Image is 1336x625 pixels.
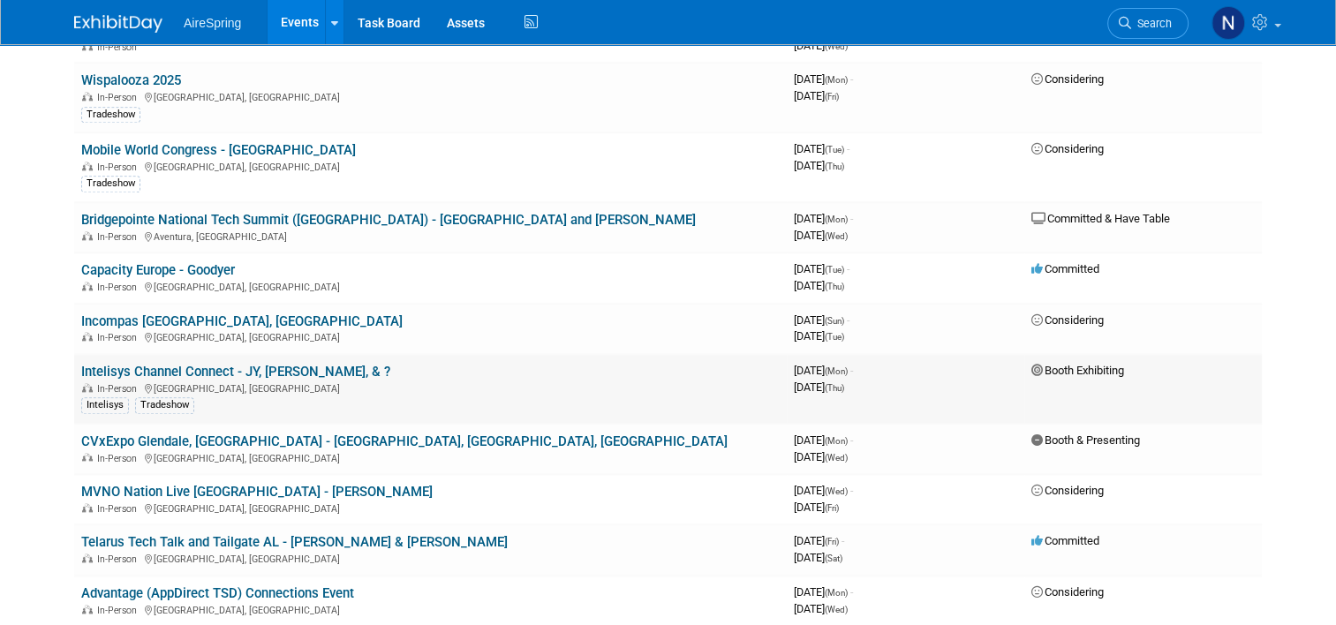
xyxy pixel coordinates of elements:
[97,92,142,103] span: In-Person
[794,534,844,547] span: [DATE]
[794,585,853,599] span: [DATE]
[81,212,696,228] a: Bridgepointe National Tech Summit ([GEOGRAPHIC_DATA]) - [GEOGRAPHIC_DATA] and [PERSON_NAME]
[825,145,844,154] span: (Tue)
[1131,17,1172,30] span: Search
[847,142,849,155] span: -
[81,72,181,88] a: Wispalooza 2025
[81,176,140,192] div: Tradeshow
[81,433,728,449] a: CVxExpo Glendale, [GEOGRAPHIC_DATA] - [GEOGRAPHIC_DATA], [GEOGRAPHIC_DATA], [GEOGRAPHIC_DATA]
[81,484,433,500] a: MVNO Nation Live [GEOGRAPHIC_DATA] - [PERSON_NAME]
[97,162,142,173] span: In-Person
[825,282,844,291] span: (Thu)
[794,279,844,292] span: [DATE]
[81,585,354,601] a: Advantage (AppDirect TSD) Connections Event
[184,16,241,30] span: AireSpring
[794,212,853,225] span: [DATE]
[825,366,848,376] span: (Mon)
[825,537,839,546] span: (Fri)
[850,585,853,599] span: -
[794,313,849,327] span: [DATE]
[825,92,839,102] span: (Fri)
[850,484,853,497] span: -
[97,503,142,515] span: In-Person
[825,316,844,326] span: (Sun)
[81,159,780,173] div: [GEOGRAPHIC_DATA], [GEOGRAPHIC_DATA]
[825,453,848,463] span: (Wed)
[1031,212,1170,225] span: Committed & Have Table
[825,605,848,614] span: (Wed)
[850,212,853,225] span: -
[794,450,848,463] span: [DATE]
[825,41,848,51] span: (Wed)
[794,329,844,343] span: [DATE]
[81,501,780,515] div: [GEOGRAPHIC_DATA], [GEOGRAPHIC_DATA]
[825,383,844,393] span: (Thu)
[81,142,356,158] a: Mobile World Congress - [GEOGRAPHIC_DATA]
[81,364,390,380] a: Intelisys Channel Connect - JY, [PERSON_NAME], & ?
[794,433,853,447] span: [DATE]
[850,72,853,86] span: -
[825,553,842,563] span: (Sat)
[82,383,93,392] img: In-Person Event
[97,41,142,53] span: In-Person
[135,397,194,413] div: Tradeshow
[81,107,140,123] div: Tradeshow
[1211,6,1245,40] img: Natalie Pyron
[97,332,142,343] span: In-Person
[794,501,839,514] span: [DATE]
[825,265,844,275] span: (Tue)
[82,503,93,512] img: In-Person Event
[82,92,93,101] img: In-Person Event
[794,89,839,102] span: [DATE]
[794,551,842,564] span: [DATE]
[81,602,780,616] div: [GEOGRAPHIC_DATA], [GEOGRAPHIC_DATA]
[81,397,129,413] div: Intelisys
[1031,433,1140,447] span: Booth & Presenting
[82,41,93,50] img: In-Person Event
[81,450,780,464] div: [GEOGRAPHIC_DATA], [GEOGRAPHIC_DATA]
[794,262,849,275] span: [DATE]
[794,484,853,497] span: [DATE]
[825,162,844,171] span: (Thu)
[82,332,93,341] img: In-Person Event
[825,486,848,496] span: (Wed)
[1107,8,1189,39] a: Search
[81,229,780,243] div: Aventura, [GEOGRAPHIC_DATA]
[794,380,844,394] span: [DATE]
[825,436,848,446] span: (Mon)
[794,72,853,86] span: [DATE]
[81,313,403,329] a: Incompas [GEOGRAPHIC_DATA], [GEOGRAPHIC_DATA]
[97,383,142,395] span: In-Person
[82,605,93,614] img: In-Person Event
[825,332,844,342] span: (Tue)
[82,162,93,170] img: In-Person Event
[82,282,93,290] img: In-Person Event
[794,159,844,172] span: [DATE]
[825,588,848,598] span: (Mon)
[81,551,780,565] div: [GEOGRAPHIC_DATA], [GEOGRAPHIC_DATA]
[74,15,162,33] img: ExhibitDay
[97,453,142,464] span: In-Person
[850,364,853,377] span: -
[1031,72,1104,86] span: Considering
[1031,364,1124,377] span: Booth Exhibiting
[97,553,142,565] span: In-Person
[1031,142,1104,155] span: Considering
[82,553,93,562] img: In-Person Event
[97,231,142,243] span: In-Person
[97,282,142,293] span: In-Person
[82,453,93,462] img: In-Person Event
[825,215,848,224] span: (Mon)
[847,313,849,327] span: -
[1031,534,1099,547] span: Committed
[97,605,142,616] span: In-Person
[81,534,508,550] a: Telarus Tech Talk and Tailgate AL - [PERSON_NAME] & [PERSON_NAME]
[794,229,848,242] span: [DATE]
[847,262,849,275] span: -
[842,534,844,547] span: -
[825,75,848,85] span: (Mon)
[1031,484,1104,497] span: Considering
[81,89,780,103] div: [GEOGRAPHIC_DATA], [GEOGRAPHIC_DATA]
[81,279,780,293] div: [GEOGRAPHIC_DATA], [GEOGRAPHIC_DATA]
[825,503,839,513] span: (Fri)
